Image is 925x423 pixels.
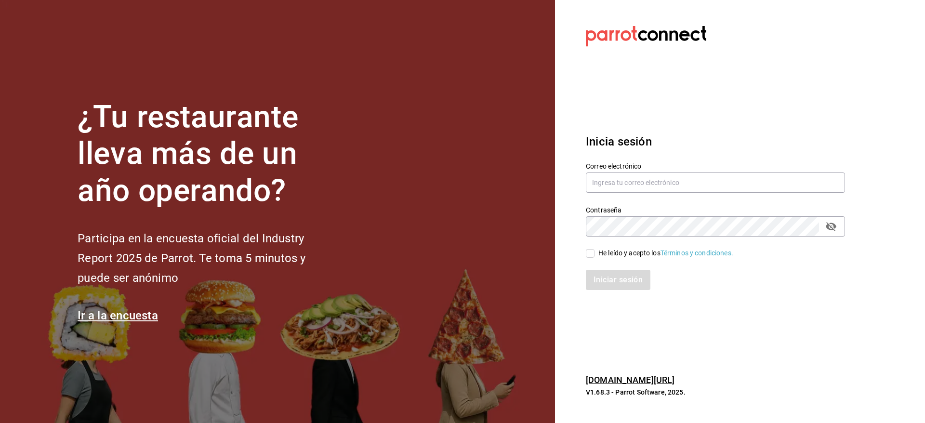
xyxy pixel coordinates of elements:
[78,99,338,210] h1: ¿Tu restaurante lleva más de un año operando?
[823,218,839,235] button: passwordField
[586,162,845,169] label: Correo electrónico
[586,375,674,385] a: [DOMAIN_NAME][URL]
[598,248,733,258] div: He leído y acepto los
[661,249,733,257] a: Términos y condiciones.
[586,387,845,397] p: V1.68.3 - Parrot Software, 2025.
[586,172,845,193] input: Ingresa tu correo electrónico
[78,229,338,288] h2: Participa en la encuesta oficial del Industry Report 2025 de Parrot. Te toma 5 minutos y puede se...
[78,309,158,322] a: Ir a la encuesta
[586,133,845,150] h3: Inicia sesión
[586,206,845,213] label: Contraseña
